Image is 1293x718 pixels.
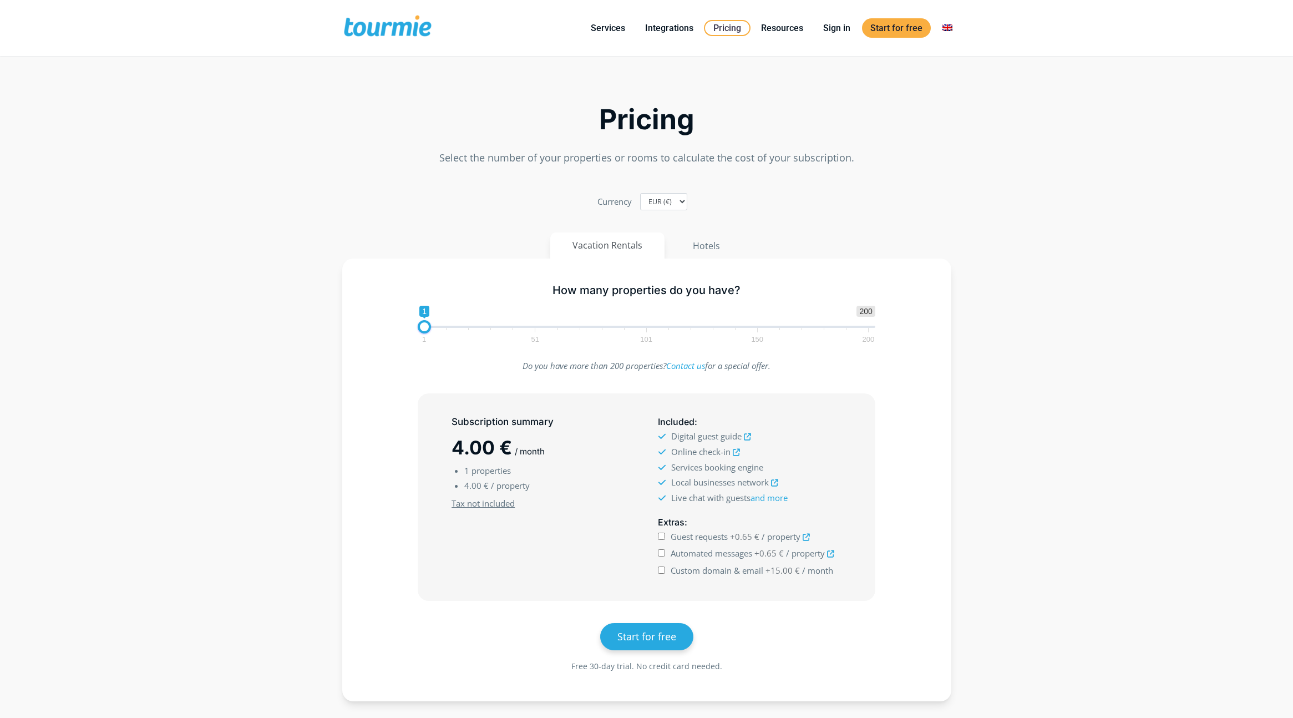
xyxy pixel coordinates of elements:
span: Extras [658,517,684,528]
button: Vacation Rentals [550,232,665,259]
h5: : [658,415,841,429]
span: / property [786,548,825,559]
span: Free 30-day trial. No credit card needed. [571,661,722,671]
button: Hotels [670,232,743,259]
span: Guest requests [671,531,728,542]
a: Start for free [862,18,931,38]
span: Start for free [617,630,676,643]
span: / month [515,446,545,457]
span: 1 [419,306,429,317]
span: +0.65 € [730,531,759,542]
span: Services booking engine [671,462,763,473]
p: Select the number of your properties or rooms to calculate the cost of your subscription. [342,150,951,165]
a: Pricing [704,20,751,36]
span: / month [802,565,833,576]
h5: : [658,515,841,529]
a: and more [751,492,788,503]
a: Services [582,21,633,35]
u: Tax not included [452,498,515,509]
a: Integrations [637,21,702,35]
span: 200 [856,306,875,317]
span: / property [762,531,800,542]
span: 200 [861,337,876,342]
span: Digital guest guide [671,431,742,442]
span: Local businesses network [671,477,769,488]
span: +0.65 € [754,548,784,559]
h2: Pricing [342,107,951,133]
h5: How many properties do you have? [418,284,875,297]
label: Currency [597,194,632,209]
span: 1 [420,337,428,342]
span: / property [491,480,530,491]
a: Resources [753,21,812,35]
span: +15.00 € [765,565,800,576]
span: 101 [638,337,654,342]
h5: Subscription summary [452,415,635,429]
a: Sign in [815,21,859,35]
p: Do you have more than 200 properties? for a special offer. [418,358,875,373]
span: Included [658,416,694,427]
span: Custom domain & email [671,565,763,576]
span: 51 [530,337,541,342]
span: 1 [464,465,469,476]
span: Live chat with guests [671,492,788,503]
span: Automated messages [671,548,752,559]
a: Contact us [666,360,705,371]
span: 4.00 € [452,436,512,459]
a: Start for free [600,623,693,650]
span: 4.00 € [464,480,489,491]
span: 150 [749,337,765,342]
span: Online check-in [671,446,731,457]
span: properties [471,465,511,476]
